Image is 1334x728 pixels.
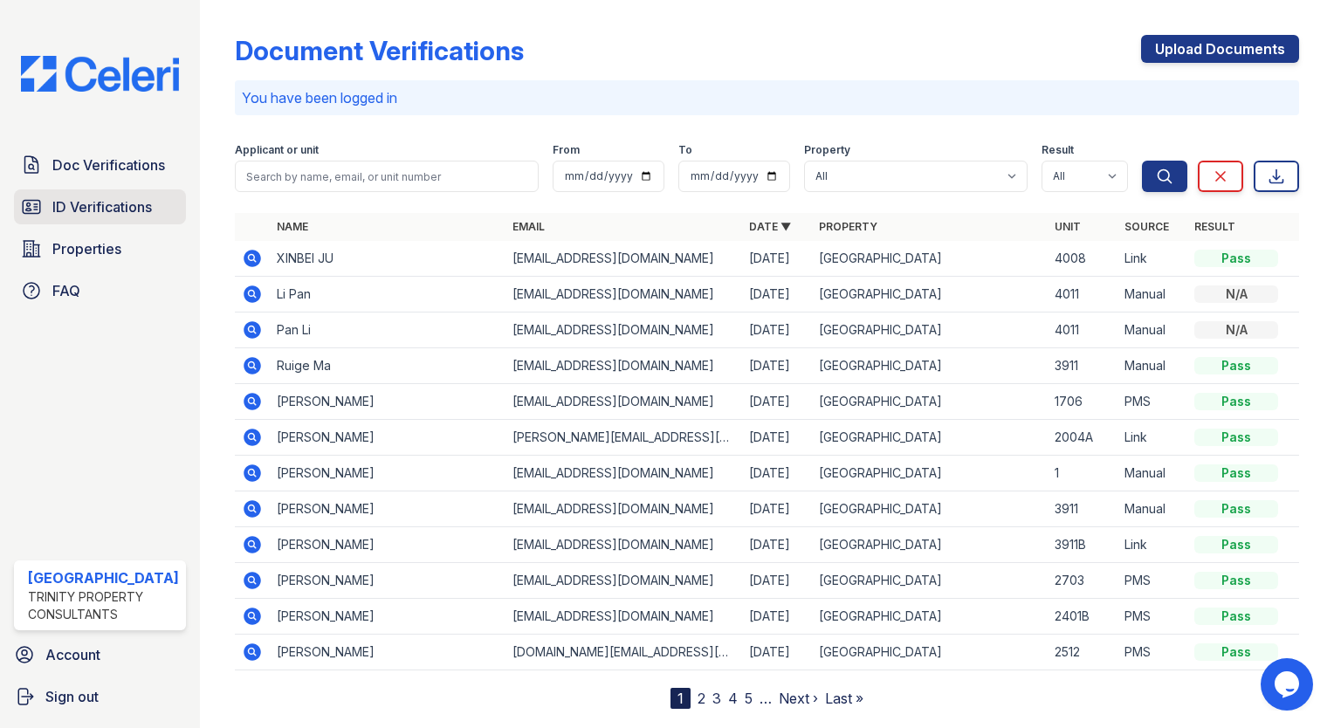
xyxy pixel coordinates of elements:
span: Account [45,644,100,665]
img: CE_Logo_Blue-a8612792a0a2168367f1c8372b55b34899dd931a85d93a1a3d3e32e68fde9ad4.png [7,56,193,92]
td: 2004A [1048,420,1117,456]
a: Name [277,220,308,233]
td: 2703 [1048,563,1117,599]
td: 1 [1048,456,1117,491]
td: [DATE] [742,635,812,670]
td: [EMAIL_ADDRESS][DOMAIN_NAME] [505,312,741,348]
td: [GEOGRAPHIC_DATA] [812,456,1048,491]
a: 5 [745,690,753,707]
a: Upload Documents [1141,35,1299,63]
td: [DATE] [742,384,812,420]
label: Property [804,143,850,157]
td: 3911 [1048,491,1117,527]
span: … [760,688,772,709]
td: [DATE] [742,491,812,527]
td: Manual [1117,277,1187,312]
td: [DATE] [742,599,812,635]
a: Properties [14,231,186,266]
td: [DATE] [742,241,812,277]
a: Property [819,220,877,233]
div: Pass [1194,393,1278,410]
label: Applicant or unit [235,143,319,157]
div: 1 [670,688,691,709]
td: [DOMAIN_NAME][EMAIL_ADDRESS][DOMAIN_NAME] [505,635,741,670]
td: Link [1117,241,1187,277]
td: [PERSON_NAME] [270,384,505,420]
div: Pass [1194,464,1278,482]
td: [DATE] [742,456,812,491]
a: 2 [698,690,705,707]
div: Pass [1194,536,1278,553]
td: 3911 [1048,348,1117,384]
span: ID Verifications [52,196,152,217]
td: [GEOGRAPHIC_DATA] [812,277,1048,312]
a: Account [7,637,193,672]
td: [EMAIL_ADDRESS][DOMAIN_NAME] [505,348,741,384]
td: [GEOGRAPHIC_DATA] [812,420,1048,456]
label: From [553,143,580,157]
td: [GEOGRAPHIC_DATA] [812,563,1048,599]
td: [DATE] [742,563,812,599]
td: 4008 [1048,241,1117,277]
iframe: chat widget [1261,658,1317,711]
td: 2401B [1048,599,1117,635]
a: Next › [779,690,818,707]
td: [DATE] [742,312,812,348]
td: [EMAIL_ADDRESS][DOMAIN_NAME] [505,599,741,635]
td: [GEOGRAPHIC_DATA] [812,348,1048,384]
a: Date ▼ [749,220,791,233]
td: [GEOGRAPHIC_DATA] [812,491,1048,527]
td: [PERSON_NAME] [270,527,505,563]
td: [EMAIL_ADDRESS][DOMAIN_NAME] [505,456,741,491]
td: Link [1117,527,1187,563]
td: [EMAIL_ADDRESS][DOMAIN_NAME] [505,241,741,277]
div: Pass [1194,572,1278,589]
td: PMS [1117,563,1187,599]
td: [PERSON_NAME] [270,599,505,635]
td: Manual [1117,491,1187,527]
td: Li Pan [270,277,505,312]
td: [PERSON_NAME][EMAIL_ADDRESS][PERSON_NAME][DOMAIN_NAME] [505,420,741,456]
div: Pass [1194,429,1278,446]
span: Properties [52,238,121,259]
td: [DATE] [742,527,812,563]
a: ID Verifications [14,189,186,224]
span: Doc Verifications [52,155,165,175]
a: Last » [825,690,863,707]
td: Manual [1117,312,1187,348]
div: Pass [1194,250,1278,267]
td: [GEOGRAPHIC_DATA] [812,635,1048,670]
button: Sign out [7,679,193,714]
td: [PERSON_NAME] [270,456,505,491]
td: Manual [1117,348,1187,384]
td: Manual [1117,456,1187,491]
label: To [678,143,692,157]
td: [GEOGRAPHIC_DATA] [812,312,1048,348]
td: 2512 [1048,635,1117,670]
span: FAQ [52,280,80,301]
td: [EMAIL_ADDRESS][DOMAIN_NAME] [505,277,741,312]
a: Source [1124,220,1169,233]
td: [EMAIL_ADDRESS][DOMAIN_NAME] [505,563,741,599]
div: Pass [1194,357,1278,374]
div: Document Verifications [235,35,524,66]
td: [EMAIL_ADDRESS][DOMAIN_NAME] [505,384,741,420]
td: [GEOGRAPHIC_DATA] [812,241,1048,277]
td: [GEOGRAPHIC_DATA] [812,384,1048,420]
div: Pass [1194,608,1278,625]
td: [EMAIL_ADDRESS][DOMAIN_NAME] [505,491,741,527]
td: [GEOGRAPHIC_DATA] [812,527,1048,563]
label: Result [1042,143,1074,157]
a: Doc Verifications [14,148,186,182]
td: [GEOGRAPHIC_DATA] [812,599,1048,635]
td: XINBEI JU [270,241,505,277]
td: PMS [1117,635,1187,670]
td: [DATE] [742,277,812,312]
td: Pan Li [270,312,505,348]
td: [PERSON_NAME] [270,420,505,456]
td: PMS [1117,384,1187,420]
span: Sign out [45,686,99,707]
td: 1706 [1048,384,1117,420]
a: Email [512,220,545,233]
div: Trinity Property Consultants [28,588,179,623]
